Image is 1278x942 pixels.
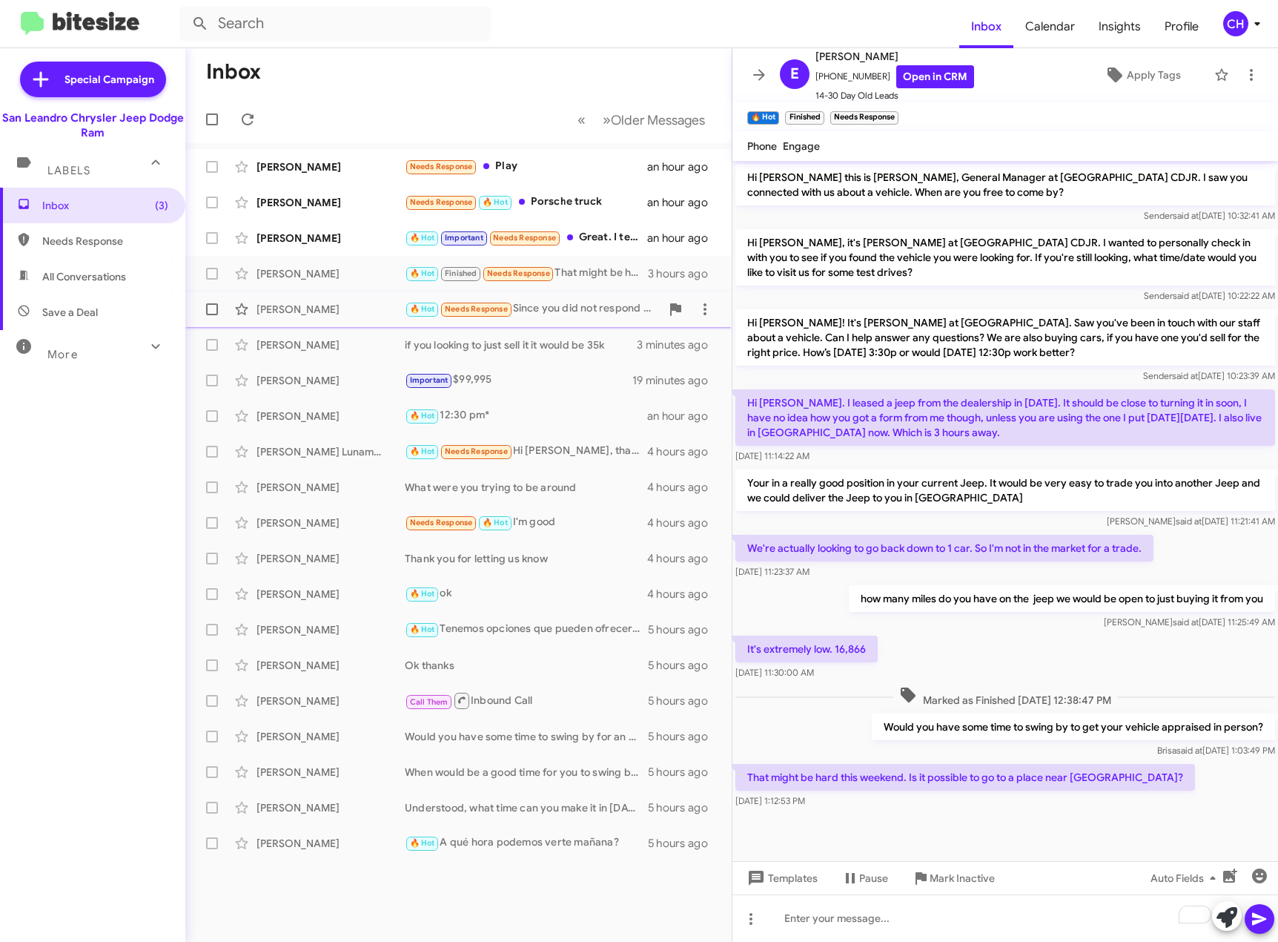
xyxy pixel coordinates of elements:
[256,765,405,780] div: [PERSON_NAME]
[647,409,720,424] div: an hour ago
[637,337,720,352] div: 3 minutes ago
[405,691,648,710] div: Inbound Call
[206,60,261,84] h1: Inbox
[410,197,473,207] span: Needs Response
[483,197,508,207] span: 🔥 Hot
[1139,865,1234,892] button: Auto Fields
[647,195,720,210] div: an hour ago
[830,865,900,892] button: Pause
[405,514,647,531] div: I'm good
[256,694,405,708] div: [PERSON_NAME]
[1107,516,1275,527] span: [PERSON_NAME] [DATE] 11:21:41 AM
[648,694,720,708] div: 5 hours ago
[959,5,1013,48] a: Inbox
[872,714,1275,740] p: Would you have some time to swing by to get your vehicle appraised in person?
[405,443,647,460] div: Hi [PERSON_NAME], thank you for checking in. I’ve been thinking about it, and while I really love...
[930,865,995,892] span: Mark Inactive
[732,895,1278,942] div: To enrich screen reader interactions, please activate Accessibility in Grammarly extension settings
[1153,5,1211,48] a: Profile
[900,865,1007,892] button: Mark Inactive
[256,836,405,851] div: [PERSON_NAME]
[735,164,1275,205] p: Hi [PERSON_NAME] this is [PERSON_NAME], General Manager at [GEOGRAPHIC_DATA] CDJR. I saw you conn...
[815,88,974,103] span: 14-30 Day Old Leads
[1150,865,1222,892] span: Auto Fields
[256,444,405,459] div: [PERSON_NAME] Lunamonetesori
[735,450,809,461] span: [DATE] 11:14:22 AM
[405,372,632,389] div: $99,995
[1173,616,1199,628] span: said at
[896,65,974,88] a: Open in CRM
[815,65,974,88] span: [PHONE_NUMBER]
[735,470,1275,511] p: Your in a really good position in your current Jeep. It would be very easy to trade you into anot...
[493,233,556,243] span: Needs Response
[256,409,405,424] div: [PERSON_NAME]
[410,269,435,278] span: 🔥 Hot
[483,518,508,527] span: 🔥 Hot
[747,139,777,153] span: Phone
[179,6,491,42] input: Search
[735,389,1275,446] p: Hi [PERSON_NAME]. I leased a jeep from the dealership in [DATE]. It should be close to turning it...
[47,164,90,177] span: Labels
[647,551,720,566] div: 4 hours ago
[569,105,595,135] button: Previous
[256,373,405,388] div: [PERSON_NAME]
[1077,62,1207,88] button: Apply Tags
[647,516,720,530] div: 4 hours ago
[1176,745,1202,756] span: said at
[1211,11,1262,36] button: CH
[735,795,805,806] span: [DATE] 1:12:53 PM
[647,231,720,246] div: an hour ago
[42,198,168,213] span: Inbox
[256,587,405,602] div: [PERSON_NAME]
[1127,62,1181,88] span: Apply Tags
[859,865,888,892] span: Pause
[20,62,166,97] a: Special Campaign
[648,836,720,851] div: 5 hours ago
[410,162,473,171] span: Needs Response
[744,865,818,892] span: Templates
[410,233,435,243] span: 🔥 Hot
[735,566,809,577] span: [DATE] 11:23:37 AM
[648,658,720,673] div: 5 hours ago
[410,518,473,527] span: Needs Response
[256,195,405,210] div: [PERSON_NAME]
[849,585,1275,612] p: how many miles do you have on the jeep we would be open to just buying it from you
[155,198,168,213] span: (3)
[830,111,898,125] small: Needs Response
[445,233,483,243] span: Important
[785,111,824,125] small: Finished
[445,269,477,278] span: Finished
[42,234,168,248] span: Needs Response
[445,447,508,456] span: Needs Response
[256,266,405,281] div: [PERSON_NAME]
[735,229,1275,286] p: Hi [PERSON_NAME], it's [PERSON_NAME] at [GEOGRAPHIC_DATA] CDJR. I wanted to personally check in w...
[648,800,720,815] div: 5 hours ago
[256,800,405,815] div: [PERSON_NAME]
[405,337,637,352] div: if you looking to just sell it it would be 35k
[410,838,435,848] span: 🔥 Hot
[648,622,720,637] div: 5 hours ago
[893,686,1117,708] span: Marked as Finished [DATE] 12:38:47 PM
[815,47,974,65] span: [PERSON_NAME]
[47,348,78,361] span: More
[790,62,799,86] span: E
[405,800,648,815] div: Understood, what time can you make it in [DATE]?
[648,765,720,780] div: 5 hours ago
[747,111,779,125] small: 🔥 Hot
[648,266,720,281] div: 3 hours ago
[735,764,1195,791] p: That might be hard this weekend. Is it possible to go to a place near [GEOGRAPHIC_DATA]?
[42,305,98,320] span: Save a Deal
[410,697,448,707] span: Call Them
[405,300,660,317] div: Since you did not respond to my last message, I already decided to buy a car and took the deliver...
[735,535,1153,561] p: We're actually looking to go back down to 1 car. So I'm not in the market for a trade.
[594,105,714,135] button: Next
[577,111,586,129] span: «
[783,139,820,153] span: Engage
[732,865,830,892] button: Templates
[611,112,705,128] span: Older Messages
[1143,370,1275,381] span: Sender [DATE] 10:23:39 AM
[405,729,648,744] div: Would you have some time to swing by for an appraisal?
[405,585,647,602] div: ok
[735,636,878,662] p: It's extremely low. 16,866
